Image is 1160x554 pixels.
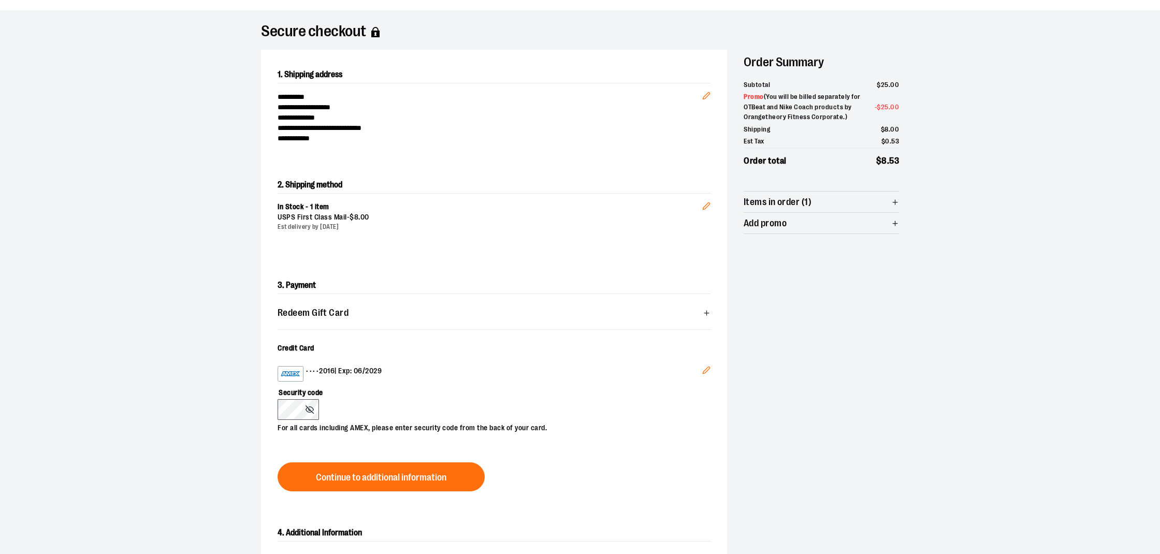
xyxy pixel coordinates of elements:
span: $ [877,81,881,89]
h2: 1. Shipping address [278,66,711,83]
span: 53 [891,137,899,145]
span: $ [350,213,354,221]
h1: Secure checkout [261,27,899,37]
span: Credit Card [278,344,314,352]
img: American Express card example showing the 15-digit card number [280,368,301,380]
span: $ [881,137,886,145]
span: 00 [360,213,369,221]
label: Security code [278,382,700,399]
button: Edit [694,358,719,386]
span: 25 [881,103,889,111]
span: $ [876,156,882,166]
span: Promo [744,93,764,100]
span: $ [877,103,881,111]
span: . [889,125,891,133]
div: •••• 2016 | Exp: 06/2029 [278,366,702,382]
span: . [889,81,891,89]
span: Order total [744,154,787,168]
span: Add promo [744,218,787,228]
button: Continue to additional information [278,462,485,491]
span: . [889,103,891,111]
button: Edit [694,185,719,222]
span: 8 [354,213,359,221]
span: Est Tax [744,136,764,147]
span: 8 [885,125,889,133]
span: ( You will be billed separately for OTBeat and Nike Coach products by Orangetheory Fitness Corpor... [744,93,861,121]
div: In Stock - 1 item [278,202,702,212]
div: USPS First Class Mail - [278,212,702,223]
p: For all cards including AMEX, please enter security code from the back of your card. [278,420,700,433]
span: Subtotal [744,80,770,90]
div: Est delivery by [DATE] [278,223,702,231]
h2: 4. Additional Information [278,524,711,542]
button: Items in order (1) [744,192,899,212]
button: Add promo [744,213,899,234]
h2: 3. Payment [278,277,711,294]
span: Items in order (1) [744,197,811,207]
h2: 2. Shipping method [278,177,711,193]
button: Redeem Gift Card [278,302,711,323]
span: - [875,102,900,112]
span: Continue to additional information [316,473,446,483]
button: Edit [694,75,719,111]
span: 8 [881,156,887,166]
span: . [890,137,892,145]
span: . [358,213,360,221]
h2: Order Summary [744,50,899,75]
span: Shipping [744,124,770,135]
span: Redeem Gift Card [278,308,349,318]
span: $ [881,125,885,133]
span: . [887,156,890,166]
span: 00 [890,81,899,89]
span: 53 [889,156,899,166]
span: 00 [890,125,899,133]
span: 0 [885,137,890,145]
span: 25 [881,81,889,89]
span: 00 [890,103,899,111]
